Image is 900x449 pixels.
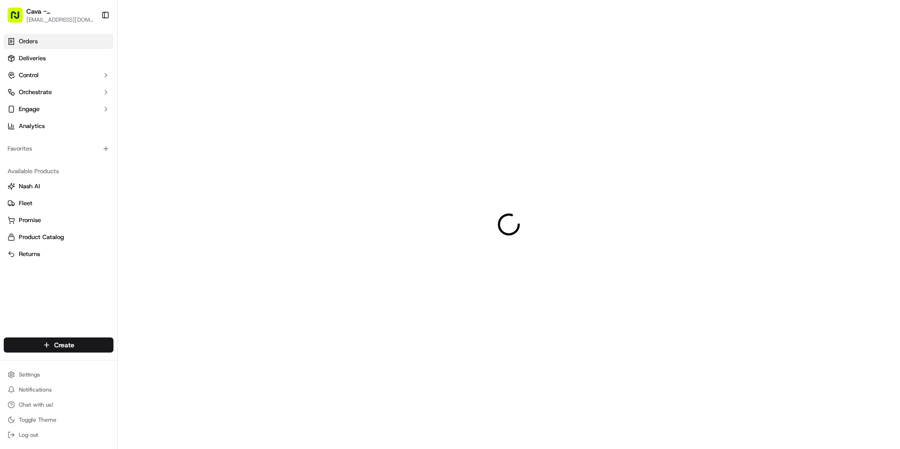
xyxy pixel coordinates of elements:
span: Settings [19,371,40,378]
a: Deliveries [4,51,113,66]
button: Returns [4,247,113,262]
button: Log out [4,428,113,441]
span: Returns [19,250,40,258]
a: Fleet [8,199,110,208]
span: • [78,146,81,153]
button: Toggle Theme [4,413,113,426]
span: Regen Pajulas [29,171,69,179]
div: 📗 [9,211,17,219]
button: Cava - [GEOGRAPHIC_DATA] [26,7,94,16]
a: 📗Knowledge Base [6,207,76,224]
span: Chat with us! [19,401,53,409]
a: Analytics [4,119,113,134]
div: Start new chat [42,90,154,99]
button: [EMAIL_ADDRESS][DOMAIN_NAME] [26,16,94,24]
span: Deliveries [19,54,46,63]
button: Cava - [GEOGRAPHIC_DATA][EMAIL_ADDRESS][DOMAIN_NAME] [4,4,97,26]
span: Log out [19,431,38,439]
span: Notifications [19,386,52,393]
span: Knowledge Base [19,210,72,220]
button: Create [4,337,113,353]
span: Analytics [19,122,45,130]
a: Nash AI [8,182,110,191]
button: Product Catalog [4,230,113,245]
button: Start new chat [160,93,171,104]
img: Brigitte Vinadas [9,137,24,152]
button: Notifications [4,383,113,396]
button: Chat with us! [4,398,113,411]
span: Nash AI [19,182,40,191]
button: See all [146,120,171,132]
div: Available Products [4,164,113,179]
button: Settings [4,368,113,381]
button: Orchestrate [4,85,113,100]
span: Promise [19,216,41,224]
img: Regen Pajulas [9,162,24,177]
a: 💻API Documentation [76,207,155,224]
span: Orders [19,37,38,46]
div: 💻 [80,211,87,219]
a: Returns [8,250,110,258]
img: 1736555255976-a54dd68f-1ca7-489b-9aae-adbdc363a1c4 [19,146,26,154]
button: Control [4,68,113,83]
button: Engage [4,102,113,117]
div: Favorites [4,141,113,156]
span: API Documentation [89,210,151,220]
span: [DATE] [83,146,103,153]
span: Control [19,71,39,80]
p: Welcome 👋 [9,38,171,53]
div: We're available if you need us! [42,99,129,107]
span: • [71,171,74,179]
img: 1736555255976-a54dd68f-1ca7-489b-9aae-adbdc363a1c4 [19,172,26,179]
button: Nash AI [4,179,113,194]
span: Toggle Theme [19,416,56,424]
span: [PERSON_NAME] [29,146,76,153]
button: Promise [4,213,113,228]
span: Orchestrate [19,88,52,96]
span: Create [54,340,74,350]
div: Past conversations [9,122,63,130]
a: Orders [4,34,113,49]
span: Fleet [19,199,32,208]
img: 1736555255976-a54dd68f-1ca7-489b-9aae-adbdc363a1c4 [9,90,26,107]
span: Product Catalog [19,233,64,241]
a: Powered byPylon [66,233,114,241]
a: Product Catalog [8,233,110,241]
span: Pylon [94,233,114,241]
a: Promise [8,216,110,224]
img: Nash [9,9,28,28]
span: Engage [19,105,40,113]
img: 8016278978528_b943e370aa5ada12b00a_72.png [20,90,37,107]
button: Fleet [4,196,113,211]
input: Got a question? Start typing here... [24,61,169,71]
span: [DATE] [76,171,95,179]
